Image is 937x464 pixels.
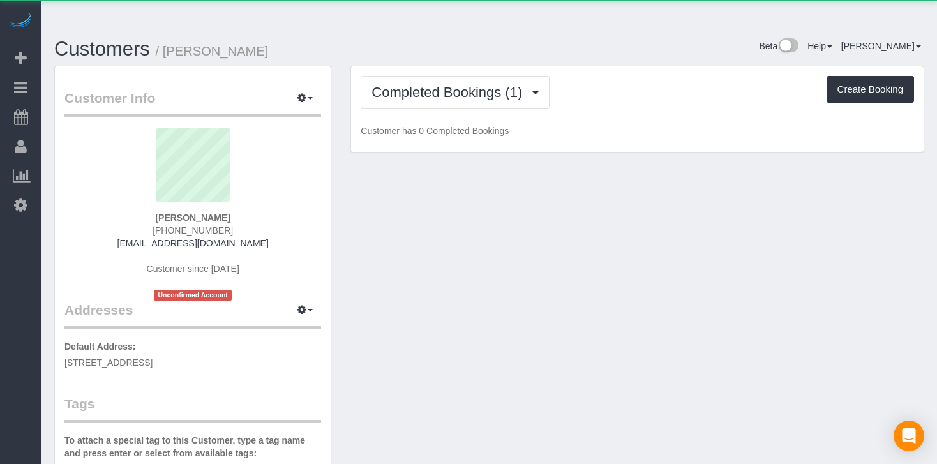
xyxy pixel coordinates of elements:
[117,238,269,248] a: [EMAIL_ADDRESS][DOMAIN_NAME]
[154,290,232,301] span: Unconfirmed Account
[361,76,550,109] button: Completed Bookings (1)
[64,340,136,353] label: Default Address:
[8,13,33,31] img: Automaid Logo
[153,225,233,236] span: [PHONE_NUMBER]
[894,421,924,451] div: Open Intercom Messenger
[841,41,921,51] a: [PERSON_NAME]
[156,44,269,58] small: / [PERSON_NAME]
[64,434,321,460] label: To attach a special tag to this Customer, type a tag name and press enter or select from availabl...
[371,84,528,100] span: Completed Bookings (1)
[807,41,832,51] a: Help
[777,38,798,55] img: New interface
[147,264,239,274] span: Customer since [DATE]
[64,89,321,117] legend: Customer Info
[54,38,150,60] a: Customers
[155,213,230,223] strong: [PERSON_NAME]
[361,124,914,137] p: Customer has 0 Completed Bookings
[827,76,914,103] button: Create Booking
[759,41,798,51] a: Beta
[64,394,321,423] legend: Tags
[64,357,153,368] span: [STREET_ADDRESS]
